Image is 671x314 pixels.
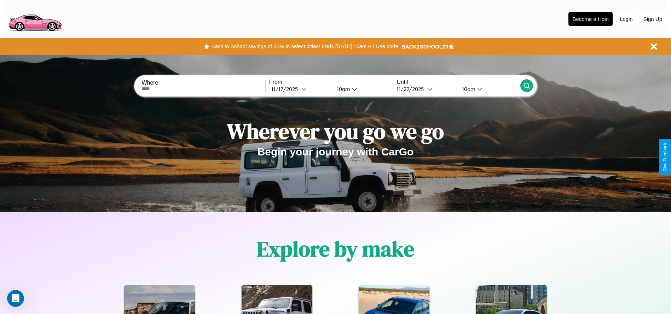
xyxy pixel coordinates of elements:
[269,79,393,85] label: From
[640,12,666,25] button: Sign Up
[458,86,477,92] div: 10am
[663,143,667,171] div: Give Feedback
[5,4,65,33] img: logo
[568,12,613,26] button: Become a Host
[456,85,520,93] button: 10am
[397,86,427,92] div: 11 / 22 / 2025
[397,79,520,85] label: Until
[271,86,301,92] div: 11 / 17 / 2025
[331,85,393,93] button: 10am
[7,290,24,307] iframe: Intercom live chat
[257,234,414,263] h1: Explore by make
[401,44,449,50] b: BACK2SCHOOL20
[616,12,636,25] button: Login
[209,41,401,51] button: Back to School savings of 20% in select cities! Ends [DATE] 10am PT.Use code:
[269,85,331,93] button: 11/17/2025
[141,80,265,86] label: Where
[333,86,352,92] div: 10am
